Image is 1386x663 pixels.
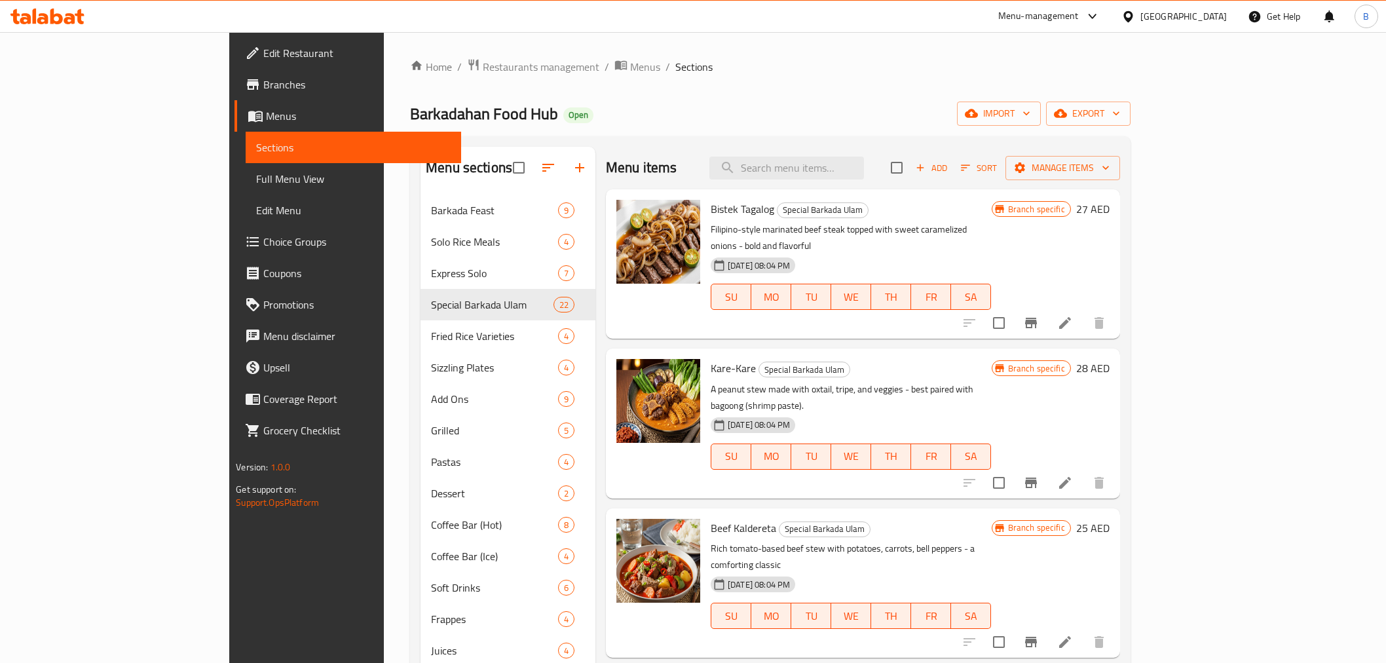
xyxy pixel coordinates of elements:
button: delete [1083,307,1115,339]
span: Branch specific [1003,521,1070,534]
div: Menu-management [998,9,1079,24]
span: [DATE] 08:04 PM [722,259,795,272]
nav: breadcrumb [410,58,1131,75]
div: Barkada Feast9 [421,195,595,226]
span: Coverage Report [263,391,450,407]
div: items [558,611,574,627]
div: Express Solo7 [421,257,595,289]
div: items [558,360,574,375]
a: Choice Groups [234,226,460,257]
span: TH [876,607,906,626]
a: Support.OpsPlatform [236,494,319,511]
span: SA [956,288,986,307]
button: MO [751,603,791,629]
button: FR [911,444,951,470]
a: Edit Restaurant [234,37,460,69]
div: items [558,580,574,596]
span: Dessert [431,485,558,501]
span: Add item [910,158,952,178]
span: 4 [559,550,574,563]
span: Coupons [263,265,450,281]
img: Beef Kaldereta [616,519,700,603]
button: Sort [958,158,1000,178]
span: Add Ons [431,391,558,407]
button: TH [871,284,911,310]
a: Edit menu item [1057,475,1073,491]
button: TU [791,603,831,629]
div: items [558,265,574,281]
button: TH [871,444,911,470]
div: items [558,234,574,250]
span: Get support on: [236,481,296,498]
span: Special Barkada Ulam [431,297,553,313]
span: Manage items [1016,160,1110,176]
span: 4 [559,362,574,374]
span: 9 [559,393,574,406]
p: Filipino-style marinated beef steak topped with sweet caramelized onions - bold and flavorful [711,221,991,254]
button: SU [711,284,751,310]
div: Sizzling Plates4 [421,352,595,383]
button: Branch-specific-item [1015,626,1047,658]
span: Edit Restaurant [263,45,450,61]
button: WE [831,444,871,470]
span: 2 [559,487,574,500]
span: Sections [675,59,713,75]
span: Grilled [431,423,558,438]
button: delete [1083,626,1115,658]
div: Grilled5 [421,415,595,446]
span: Barkadahan Food Hub [410,99,558,128]
div: items [558,485,574,501]
div: Fried Rice Varieties [431,328,558,344]
div: [GEOGRAPHIC_DATA] [1140,9,1227,24]
div: items [553,297,574,313]
span: Juices [431,643,558,658]
input: search [709,157,864,180]
h6: 28 AED [1076,359,1110,377]
span: WE [836,288,866,307]
span: import [967,105,1030,122]
span: FR [916,288,946,307]
span: Pastas [431,454,558,470]
div: Coffee Bar (Ice)4 [421,540,595,572]
span: Special Barkada Ulam [779,521,870,537]
span: Version: [236,459,268,476]
span: WE [836,447,866,466]
span: 4 [559,236,574,248]
span: MO [757,288,786,307]
span: Promotions [263,297,450,313]
span: 9 [559,204,574,217]
span: Sizzling Plates [431,360,558,375]
div: Special Barkada Ulam [779,521,871,537]
div: Dessert2 [421,478,595,509]
span: MO [757,447,786,466]
span: Select to update [985,469,1013,497]
button: import [957,102,1041,126]
span: TU [796,288,826,307]
span: export [1057,105,1120,122]
span: 4 [559,645,574,657]
div: items [558,202,574,218]
span: Restaurants management [483,59,599,75]
li: / [605,59,609,75]
span: Barkada Feast [431,202,558,218]
span: SU [717,607,746,626]
div: Soft Drinks [431,580,558,596]
li: / [665,59,670,75]
span: FR [916,447,946,466]
span: B [1363,9,1369,24]
span: 4 [559,613,574,626]
div: Open [563,107,593,123]
button: SU [711,603,751,629]
span: 7 [559,267,574,280]
button: SA [951,603,991,629]
p: Rich tomato-based beef stew with potatoes, carrots, bell peppers - a comforting classic [711,540,991,573]
span: Select all sections [505,154,533,181]
a: Upsell [234,352,460,383]
div: items [558,517,574,533]
span: Menus [266,108,450,124]
div: items [558,328,574,344]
